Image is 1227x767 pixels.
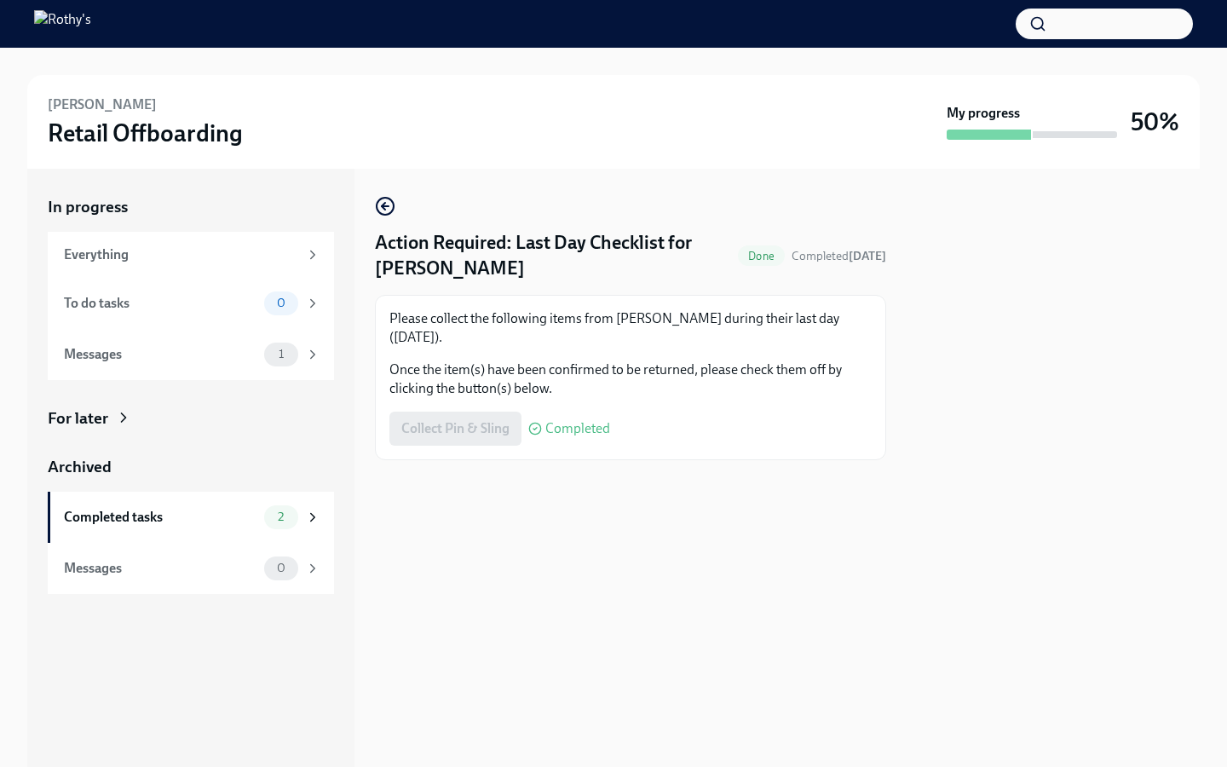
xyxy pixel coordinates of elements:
[64,245,298,264] div: Everything
[48,407,108,430] div: For later
[268,348,294,360] span: 1
[48,232,334,278] a: Everything
[48,407,334,430] a: For later
[792,249,886,263] span: Completed
[64,345,257,364] div: Messages
[738,250,785,262] span: Done
[267,297,296,309] span: 0
[947,104,1020,123] strong: My progress
[48,456,334,478] a: Archived
[64,559,257,578] div: Messages
[48,492,334,543] a: Completed tasks2
[545,422,610,435] span: Completed
[48,196,334,218] a: In progress
[1131,107,1179,137] h3: 50%
[64,508,257,527] div: Completed tasks
[48,329,334,380] a: Messages1
[48,278,334,329] a: To do tasks0
[389,360,872,398] p: Once the item(s) have been confirmed to be returned, please check them off by clicking the button...
[48,543,334,594] a: Messages0
[375,230,731,281] h4: Action Required: Last Day Checklist for [PERSON_NAME]
[48,118,243,148] h3: Retail Offboarding
[48,95,157,114] h6: [PERSON_NAME]
[389,309,872,347] p: Please collect the following items from [PERSON_NAME] during their last day ([DATE]).
[268,510,294,523] span: 2
[34,10,91,37] img: Rothy's
[792,248,886,264] span: October 4th, 2025 11:19
[267,562,296,574] span: 0
[64,294,257,313] div: To do tasks
[849,249,886,263] strong: [DATE]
